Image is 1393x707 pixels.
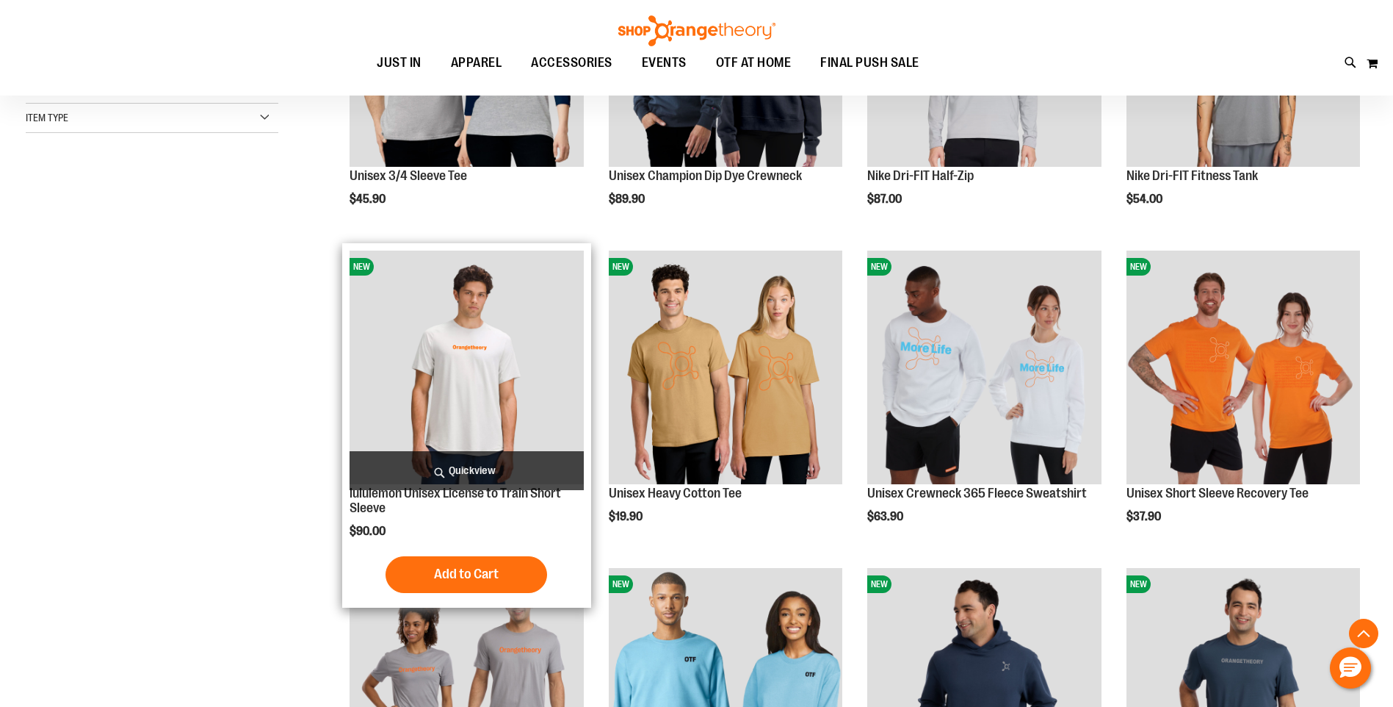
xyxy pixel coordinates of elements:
img: Unisex Short Sleeve Recovery Tee [1126,251,1360,484]
a: Unisex Crewneck 365 Fleece SweatshirtNEW [867,251,1101,487]
button: Back To Top [1349,619,1378,648]
a: Unisex Short Sleeve Recovery Tee [1126,486,1309,500]
img: Shop Orangetheory [616,15,778,46]
span: Item Type [26,112,68,123]
span: FINAL PUSH SALE [820,46,919,79]
a: Quickview [350,451,583,490]
a: Unisex Heavy Cotton TeeNEW [609,251,842,487]
span: NEW [867,258,891,276]
img: Unisex Crewneck 365 Fleece Sweatshirt [867,251,1101,484]
a: OTF AT HOME [701,46,806,80]
a: Unisex Champion Dip Dye Crewneck [609,168,802,183]
span: $19.90 [609,510,645,523]
span: NEW [609,575,633,593]
div: product [342,243,590,608]
a: ACCESSORIES [516,46,627,80]
a: Unisex 3/4 Sleeve Tee [350,168,467,183]
span: JUST IN [377,46,421,79]
span: $89.90 [609,193,647,206]
a: lululemon Unisex License to Train Short Sleeve [350,486,561,515]
span: $54.00 [1126,193,1165,206]
span: NEW [350,258,374,276]
span: NEW [1126,258,1151,276]
span: $87.00 [867,193,904,206]
span: $90.00 [350,525,388,538]
button: Add to Cart [386,556,547,593]
div: product [601,243,850,561]
span: OTF AT HOME [716,46,792,79]
button: Hello, have a question? Let’s chat. [1330,647,1371,689]
span: $37.90 [1126,510,1163,523]
div: product [860,243,1108,561]
a: APPAREL [436,46,517,80]
img: Unisex Heavy Cotton Tee [609,251,842,484]
span: APPAREL [451,46,502,79]
span: ACCESSORIES [531,46,612,79]
a: lululemon Unisex License to Train Short SleeveNEW [350,251,583,487]
span: NEW [1126,575,1151,593]
a: JUST IN [362,46,436,79]
span: Add to Cart [434,566,499,582]
span: NEW [867,575,891,593]
a: Nike Dri-FIT Half-Zip [867,168,974,183]
a: Nike Dri-FIT Fitness Tank [1126,168,1258,183]
span: NEW [609,258,633,276]
a: EVENTS [627,46,701,80]
span: EVENTS [642,46,687,79]
a: Unisex Crewneck 365 Fleece Sweatshirt [867,486,1087,500]
span: $45.90 [350,193,388,206]
a: Unisex Short Sleeve Recovery TeeNEW [1126,251,1360,487]
span: $63.90 [867,510,905,523]
img: lululemon Unisex License to Train Short Sleeve [350,251,583,484]
a: FINAL PUSH SALE [806,46,934,80]
div: product [1119,243,1367,561]
a: Unisex Heavy Cotton Tee [609,486,742,500]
